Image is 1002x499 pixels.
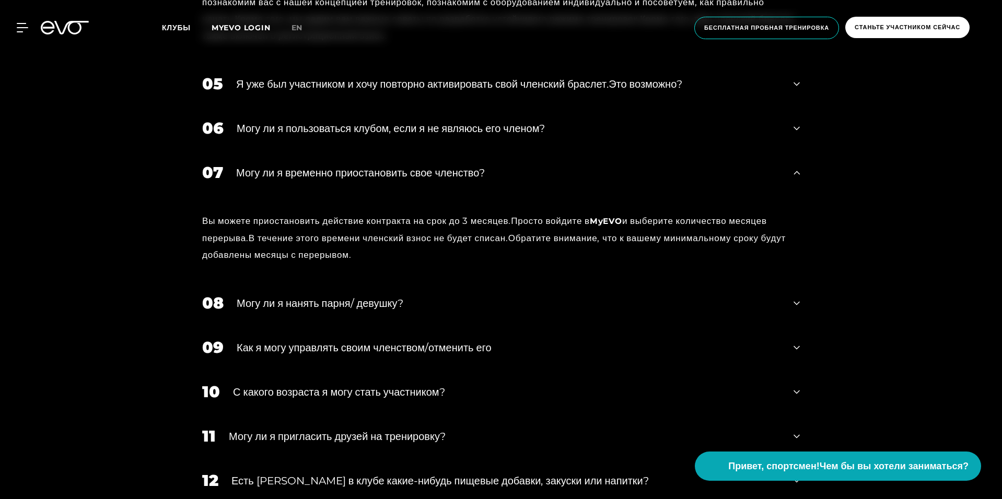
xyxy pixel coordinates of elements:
[249,233,508,243] ya-tr-span: В течение этого времени членский взнос не будет списан.
[728,461,819,471] ya-tr-span: Привет, спортсмен!
[236,78,609,90] ya-tr-span: Я уже был участником и хочу повторно активировать свой членский браслет.
[704,24,829,31] ya-tr-span: Бесплатная пробная тренировка
[202,380,220,403] div: 10
[231,474,649,487] ya-tr-span: Есть [PERSON_NAME] в клубе какие-нибудь пищевые добавки, закуски или напитки?
[292,23,303,32] ya-tr-span: en
[590,216,622,226] a: MyEVO
[820,461,969,471] ya-tr-span: Чем бы вы хотели заниматься?
[511,216,590,226] ya-tr-span: Просто войдите в
[855,23,960,31] ya-tr-span: Станьте участником сейчас
[292,22,316,34] a: en
[237,341,492,354] ya-tr-span: Как я могу управлять своим членством/отменить его
[691,17,842,39] a: Бесплатная пробная тренировка
[229,430,446,443] ya-tr-span: Могу ли я пригласить друзей на тренировку?
[162,23,191,32] ya-tr-span: Клубы
[202,216,511,226] ya-tr-span: Вы можете приостановить действие контракта на срок до 3 месяцев.
[842,17,973,39] a: Станьте участником сейчас
[609,78,682,90] ya-tr-span: Это возможно?
[237,297,403,310] ya-tr-span: Могу ли я нанять парня/ девушку?
[162,22,212,32] a: Клубы
[202,216,767,243] ya-tr-span: и выберите количество месяцев перерыва.
[202,72,223,96] div: 05
[695,452,981,481] button: Привет, спортсмен!Чем бы вы хотели заниматься?
[202,116,224,140] div: 06
[202,336,224,359] div: 09
[212,23,271,32] a: MYEVO LOGIN
[202,469,218,492] div: 12
[202,161,223,184] div: 07
[236,167,485,179] ya-tr-span: Могу ли я временно приостановить свое членство?
[233,386,445,398] ya-tr-span: С какого возраста я могу стать участником?
[202,424,216,448] div: 11
[202,291,224,315] div: 08
[237,122,545,135] ya-tr-span: Могу ли я пользоваться клубом, если я не являюсь его членом?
